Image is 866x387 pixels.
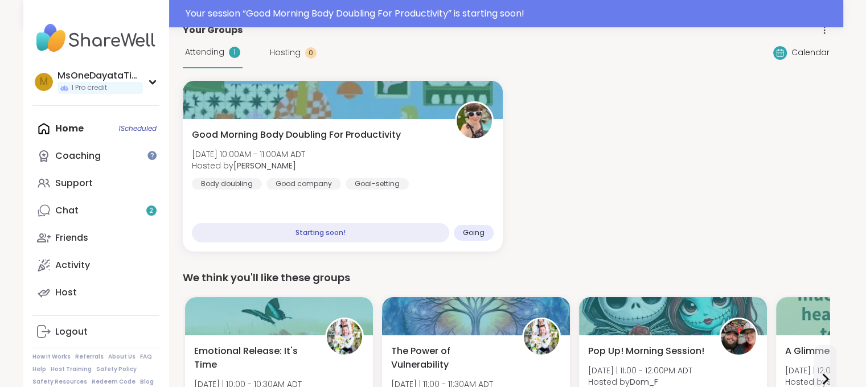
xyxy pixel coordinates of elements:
[266,178,341,190] div: Good company
[233,160,296,171] b: [PERSON_NAME]
[457,103,492,138] img: Adrienne_QueenOfTheDawn
[32,224,159,252] a: Friends
[183,270,830,286] div: We think you'll like these groups
[92,378,136,386] a: Redeem Code
[346,178,409,190] div: Goal-setting
[71,83,107,93] span: 1 Pro credit
[32,318,159,345] a: Logout
[51,365,92,373] a: Host Training
[194,344,313,372] span: Emotional Release: It's Time
[108,353,136,361] a: About Us
[140,353,152,361] a: FAQ
[32,353,71,361] a: How It Works
[32,170,159,197] a: Support
[192,128,401,142] span: Good Morning Body Doubling For Productivity
[55,150,101,162] div: Coaching
[270,47,301,59] span: Hosting
[32,197,159,224] a: Chat2
[55,286,77,299] div: Host
[791,47,830,59] span: Calendar
[32,252,159,279] a: Activity
[588,365,692,376] span: [DATE] | 11:00 - 12:00PM ADT
[192,160,305,171] span: Hosted by
[391,344,510,372] span: The Power of Vulnerability
[58,69,143,82] div: MsOneDayataTime
[32,142,159,170] a: Coaching
[147,151,157,160] iframe: Spotlight
[32,18,159,58] img: ShareWell Nav Logo
[55,232,88,244] div: Friends
[192,178,262,190] div: Body doubling
[229,47,240,58] div: 1
[186,7,836,20] div: Your session “ Good Morning Body Doubling For Productivity ” is starting soon!
[32,378,87,386] a: Safety Resources
[192,149,305,160] span: [DATE] 10:00AM - 11:00AM ADT
[55,177,93,190] div: Support
[463,228,485,237] span: Going
[524,319,559,355] img: Jessiegirl0719
[183,23,243,37] span: Your Groups
[55,259,90,271] div: Activity
[32,365,46,373] a: Help
[721,319,756,355] img: Dom_F
[55,204,79,217] div: Chat
[96,365,137,373] a: Safety Policy
[149,206,153,216] span: 2
[305,47,317,59] div: 0
[55,326,88,338] div: Logout
[140,378,154,386] a: Blog
[588,344,704,358] span: Pop Up! Morning Session!
[40,75,48,89] span: M
[185,46,224,58] span: Attending
[327,319,362,355] img: Jessiegirl0719
[75,353,104,361] a: Referrals
[192,223,449,242] div: Starting soon!
[32,279,159,306] a: Host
